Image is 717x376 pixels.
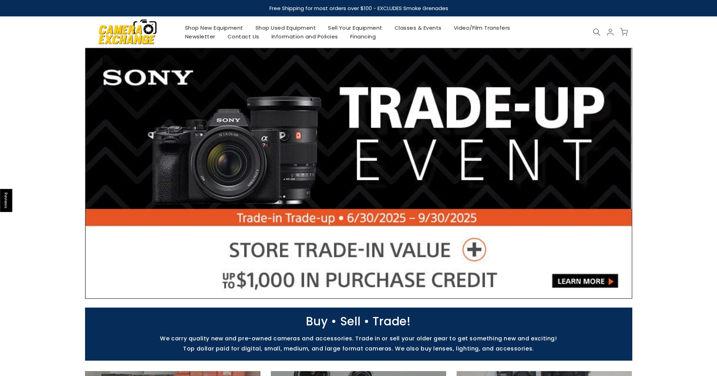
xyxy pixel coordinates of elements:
li: Page dot 3 [353,287,357,291]
a: Information and Policies [265,32,344,41]
p: Top dollar paid for digital, small, medium, and large format cameras. We also buy lenses, lightin... [82,345,636,352]
a: Shop New Equipment [179,23,249,32]
li: Page dot 2 [346,287,350,291]
li: Page dot 1 [338,287,342,291]
a: Shop Used Equipment [249,23,322,32]
a: Contact Us [221,32,265,41]
a: Newsletter [179,32,221,41]
a: Sell Your Equipment [322,23,389,32]
p: We carry quality new and pre-owned cameras and accessories. Trade in or sell your older gear to g... [82,335,636,342]
a: Video/Film Transfers [448,23,516,32]
strong: Free Shipping for most orders over $100 - EXCLUDES Smoke Grenades [269,5,448,12]
p: Buy • Sell • Trade! [82,318,636,325]
li: Page dot 5 [368,287,372,291]
li: Page dot 4 [360,287,364,291]
a: Classes & Events [388,23,448,32]
li: Page dot 6 [375,287,379,291]
a: Financing [344,32,382,41]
